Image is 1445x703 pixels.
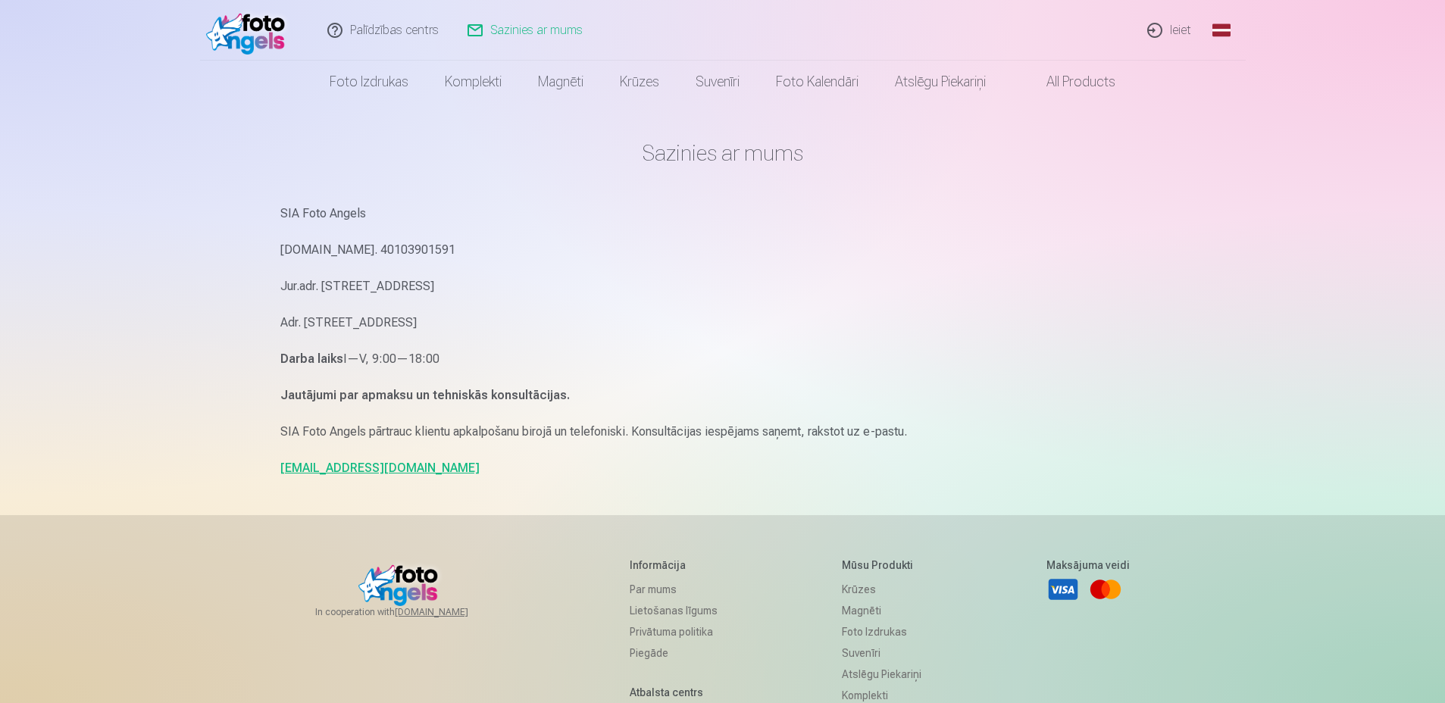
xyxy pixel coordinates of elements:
a: Par mums [630,579,718,600]
strong: Darba laiks [280,351,343,366]
p: [DOMAIN_NAME]. 40103901591 [280,239,1165,261]
p: SIA Foto Angels [280,203,1165,224]
p: Jur.adr. [STREET_ADDRESS] [280,276,1165,297]
a: [DOMAIN_NAME] [395,606,505,618]
h5: Mūsu produkti [842,558,921,573]
h5: Maksājuma veidi [1046,558,1130,573]
p: I—V, 9:00—18:00 [280,348,1165,370]
p: Adr. [STREET_ADDRESS] [280,312,1165,333]
a: Privātuma politika [630,621,718,642]
a: Atslēgu piekariņi [842,664,921,685]
a: Mastercard [1089,573,1122,606]
a: Atslēgu piekariņi [877,61,1004,103]
a: Krūzes [602,61,677,103]
a: Magnēti [520,61,602,103]
a: Suvenīri [842,642,921,664]
strong: Jautājumi par apmaksu un tehniskās konsultācijas. [280,388,570,402]
span: In cooperation with [315,606,505,618]
a: Komplekti [427,61,520,103]
a: Visa [1046,573,1080,606]
a: Magnēti [842,600,921,621]
a: Foto kalendāri [758,61,877,103]
a: Lietošanas līgums [630,600,718,621]
a: Suvenīri [677,61,758,103]
img: /fa1 [206,6,293,55]
a: Piegāde [630,642,718,664]
h5: Informācija [630,558,718,573]
a: All products [1004,61,1134,103]
a: Foto izdrukas [311,61,427,103]
p: SIA Foto Angels pārtrauc klientu apkalpošanu birojā un telefoniski. Konsultācijas iespējams saņem... [280,421,1165,442]
a: Foto izdrukas [842,621,921,642]
h1: Sazinies ar mums [280,139,1165,167]
h5: Atbalsta centrs [630,685,718,700]
a: Krūzes [842,579,921,600]
a: [EMAIL_ADDRESS][DOMAIN_NAME] [280,461,480,475]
